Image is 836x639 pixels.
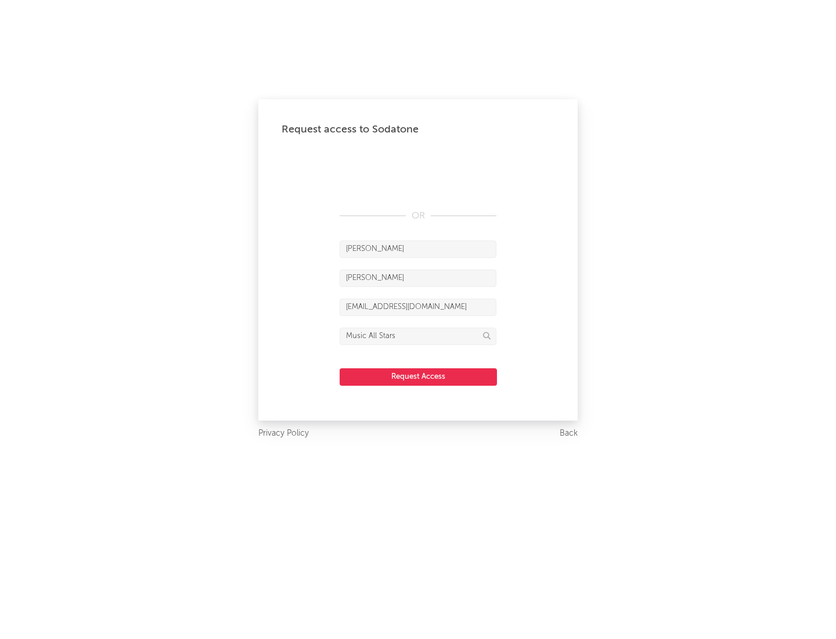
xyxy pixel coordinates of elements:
input: First Name [340,240,496,258]
a: Privacy Policy [258,426,309,441]
div: Request access to Sodatone [282,123,554,137]
div: OR [340,209,496,223]
input: Email [340,299,496,316]
a: Back [560,426,578,441]
input: Division [340,328,496,345]
button: Request Access [340,368,497,386]
input: Last Name [340,270,496,287]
